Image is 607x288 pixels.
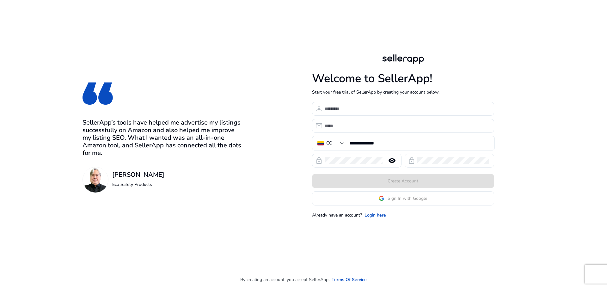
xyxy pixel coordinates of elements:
[83,119,244,157] h3: SellerApp’s tools have helped me advertise my listings successfully on Amazon and also helped me ...
[112,181,164,188] p: Eco Safety Products
[332,276,367,283] a: Terms Of Service
[408,157,415,164] span: lock
[365,212,386,218] a: Login here
[312,89,494,95] p: Start your free trial of SellerApp by creating your account below.
[312,72,494,85] h1: Welcome to SellerApp!
[112,171,164,179] h3: [PERSON_NAME]
[384,157,400,164] mat-icon: remove_red_eye
[315,105,323,113] span: person
[315,122,323,130] span: email
[326,140,333,147] div: CO
[315,157,323,164] span: lock
[312,212,362,218] p: Already have an account?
